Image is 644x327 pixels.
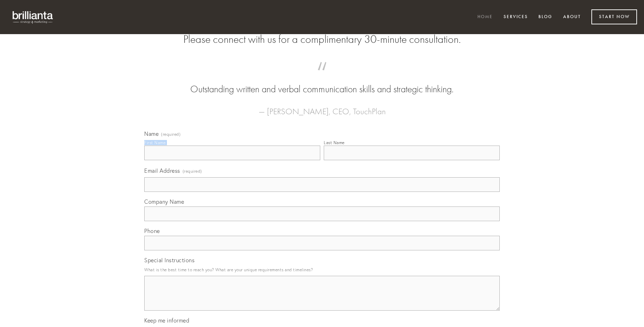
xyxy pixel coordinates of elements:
[161,132,181,137] span: (required)
[144,140,166,145] div: First Name
[591,9,637,24] a: Start Now
[144,198,184,205] span: Company Name
[7,7,59,27] img: brillianta - research, strategy, marketing
[155,96,489,118] figcaption: — [PERSON_NAME], CEO, TouchPlan
[144,33,500,46] h2: Please connect with us for a complimentary 30-minute consultation.
[155,69,489,96] blockquote: Outstanding written and verbal communication skills and strategic thinking.
[144,130,159,137] span: Name
[534,11,557,23] a: Blog
[183,166,202,176] span: (required)
[144,227,160,234] span: Phone
[559,11,585,23] a: About
[473,11,497,23] a: Home
[144,317,189,324] span: Keep me informed
[499,11,532,23] a: Services
[155,69,489,83] span: “
[144,167,180,174] span: Email Address
[144,265,500,274] p: What is the best time to reach you? What are your unique requirements and timelines?
[144,257,194,264] span: Special Instructions
[324,140,345,145] div: Last Name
